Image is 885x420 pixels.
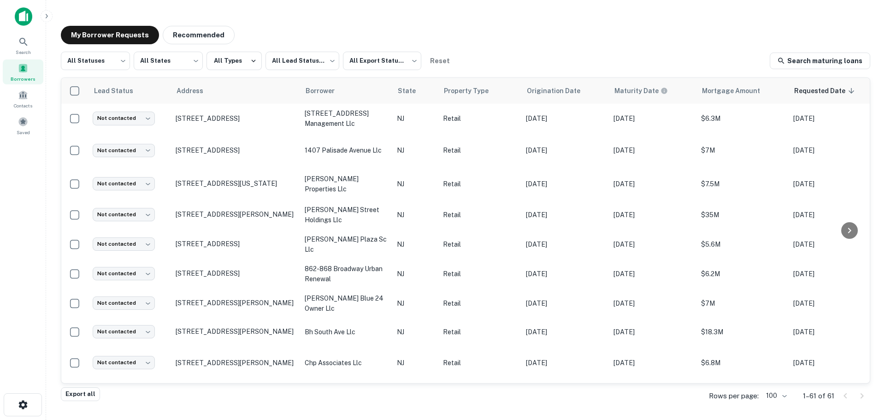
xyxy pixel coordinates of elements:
p: [DATE] [793,358,872,368]
p: [DATE] [793,298,872,308]
th: Address [171,78,300,104]
span: Contacts [14,102,32,109]
div: Not contacted [93,267,155,280]
p: $18.3M [701,327,784,337]
p: NJ [397,179,434,189]
p: [DATE] [614,210,692,220]
a: Search maturing loans [770,53,870,69]
div: All Statuses [61,49,130,73]
p: [DATE] [526,298,604,308]
span: Origination Date [527,85,592,96]
th: State [392,78,438,104]
iframe: Chat Widget [839,346,885,390]
span: Mortgage Amount [702,85,772,96]
p: NJ [397,327,434,337]
div: Not contacted [93,296,155,310]
a: Contacts [3,86,43,111]
p: [DATE] [614,358,692,368]
p: [DATE] [614,179,692,189]
p: NJ [397,298,434,308]
th: Maturity dates displayed may be estimated. Please contact the lender for the most accurate maturi... [609,78,696,104]
div: Not contacted [93,356,155,369]
div: All Lead Statuses [265,49,339,73]
div: Not contacted [93,237,155,251]
th: Requested Date [789,78,876,104]
p: [PERSON_NAME] blue 24 owner llc [305,293,388,314]
span: State [398,85,428,96]
th: Borrower [300,78,392,104]
p: $6.3M [701,113,784,124]
p: Retail [443,358,517,368]
div: Not contacted [93,112,155,125]
span: Lead Status [94,85,145,96]
div: All Export Statuses [343,49,421,73]
p: chp associates llc [305,358,388,368]
p: bh south ave llc [305,327,388,337]
p: [PERSON_NAME] plaza sc llc [305,234,388,254]
span: Borrower [306,85,347,96]
p: 1–61 of 61 [803,390,834,402]
p: [DATE] [793,239,872,249]
p: NJ [397,269,434,279]
p: [DATE] [614,327,692,337]
span: Address [177,85,215,96]
p: [DATE] [526,358,604,368]
p: [DATE] [614,239,692,249]
button: All Types [206,52,262,70]
img: capitalize-icon.png [15,7,32,26]
th: Property Type [438,78,521,104]
div: Maturity dates displayed may be estimated. Please contact the lender for the most accurate maturi... [614,86,668,96]
p: $7.5M [701,179,784,189]
p: Retail [443,179,517,189]
p: [DATE] [614,298,692,308]
p: Retail [443,327,517,337]
div: Search [3,33,43,58]
div: Not contacted [93,177,155,190]
p: [STREET_ADDRESS][PERSON_NAME] [176,299,295,307]
p: [DATE] [793,113,872,124]
div: Borrowers [3,59,43,84]
h6: Maturity Date [614,86,659,96]
p: NJ [397,239,434,249]
p: [STREET_ADDRESS][PERSON_NAME] [176,210,295,219]
p: [DATE] [526,179,604,189]
p: [DATE] [793,210,872,220]
p: [DATE] [526,269,604,279]
p: $6.8M [701,358,784,368]
p: [PERSON_NAME] street holdings llc [305,205,388,225]
div: Not contacted [93,325,155,338]
a: Saved [3,113,43,138]
p: [DATE] [526,210,604,220]
p: [DATE] [793,269,872,279]
p: [DATE] [526,239,604,249]
p: [DATE] [526,327,604,337]
p: $35M [701,210,784,220]
p: NJ [397,113,434,124]
p: [STREET_ADDRESS] [176,114,295,123]
p: Retail [443,269,517,279]
th: Mortgage Amount [696,78,789,104]
p: Retail [443,298,517,308]
p: [STREET_ADDRESS] management llc [305,108,388,129]
p: [STREET_ADDRESS] [176,240,295,248]
button: My Borrower Requests [61,26,159,44]
p: [DATE] [614,269,692,279]
p: [STREET_ADDRESS][US_STATE] [176,179,295,188]
p: [STREET_ADDRESS][PERSON_NAME] [176,359,295,367]
p: Retail [443,145,517,155]
span: Search [16,48,31,56]
p: [DATE] [793,179,872,189]
p: Retail [443,210,517,220]
p: Rows per page: [709,390,759,402]
p: [DATE] [526,145,604,155]
p: [PERSON_NAME] properties llc [305,174,388,194]
p: 1407 palisade avenue llc [305,145,388,155]
p: $5.6M [701,239,784,249]
p: [DATE] [793,145,872,155]
button: Export all [61,387,100,401]
p: NJ [397,210,434,220]
p: Retail [443,239,517,249]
